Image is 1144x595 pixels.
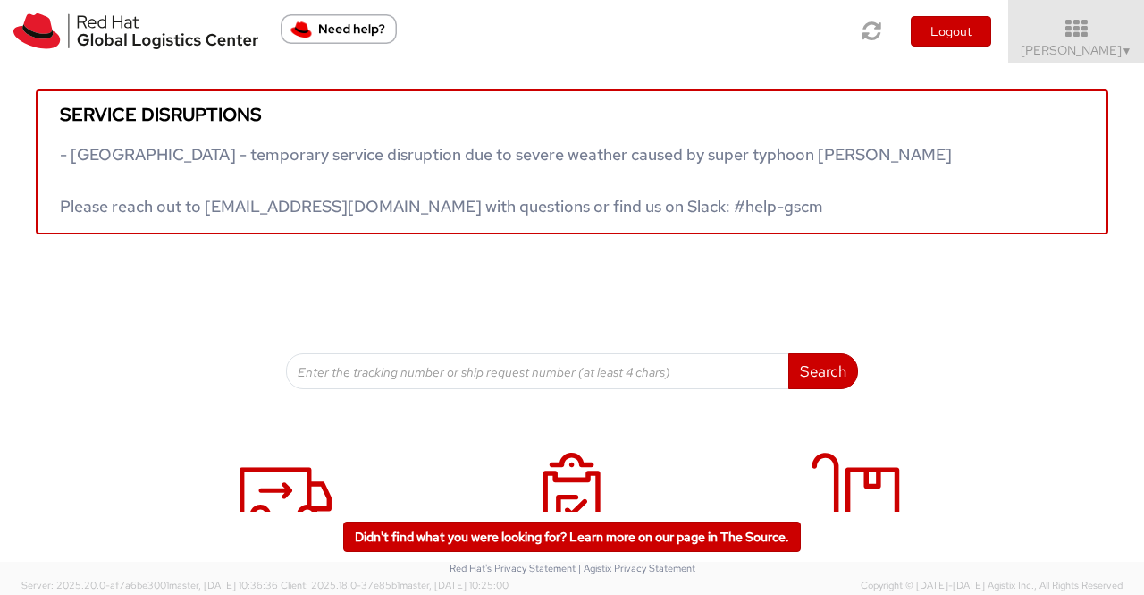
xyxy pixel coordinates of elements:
[60,144,952,217] span: - [GEOGRAPHIC_DATA] - temporary service disruption due to severe weather caused by super typhoon ...
[343,522,801,552] a: Didn't find what you were looking for? Learn more on our page in The Source.
[400,579,509,591] span: master, [DATE] 10:25:00
[286,353,789,389] input: Enter the tracking number or ship request number (at least 4 chars)
[169,579,278,591] span: master, [DATE] 10:36:36
[60,105,1084,124] h5: Service disruptions
[911,16,991,47] button: Logout
[281,14,397,44] button: Need help?
[861,579,1123,593] span: Copyright © [DATE]-[DATE] Agistix Inc., All Rights Reserved
[578,562,695,574] a: | Agistix Privacy Statement
[1122,44,1132,58] span: ▼
[13,13,258,49] img: rh-logistics-00dfa346123c4ec078e1.svg
[788,353,858,389] button: Search
[36,89,1108,234] a: Service disruptions - [GEOGRAPHIC_DATA] - temporary service disruption due to severe weather caus...
[1021,42,1132,58] span: [PERSON_NAME]
[281,579,509,591] span: Client: 2025.18.0-37e85b1
[450,562,576,574] a: Red Hat's Privacy Statement
[21,579,278,591] span: Server: 2025.20.0-af7a6be3001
